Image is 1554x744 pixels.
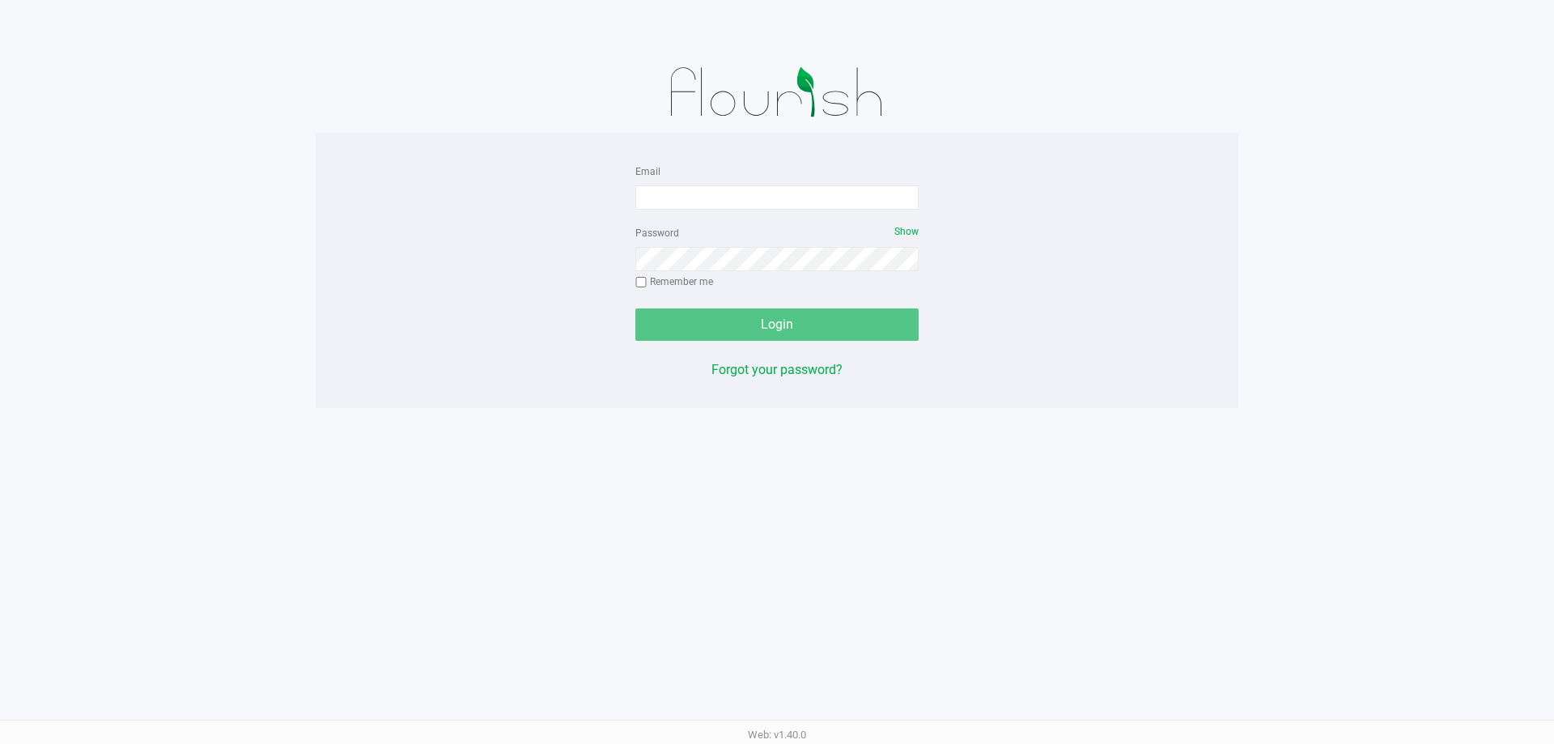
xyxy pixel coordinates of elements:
label: Remember me [635,274,713,289]
label: Email [635,164,660,179]
label: Password [635,226,679,240]
button: Forgot your password? [711,360,843,380]
span: Show [894,226,919,237]
span: Web: v1.40.0 [748,729,806,741]
input: Remember me [635,277,647,288]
